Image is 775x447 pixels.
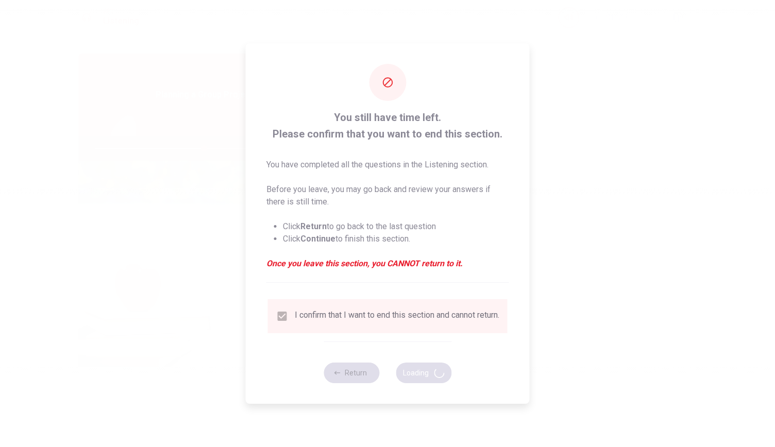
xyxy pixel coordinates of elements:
[396,363,451,383] button: Loading
[300,221,327,231] strong: Return
[283,233,509,245] li: Click to finish this section.
[266,257,509,270] em: Once you leave this section, you CANNOT return to it.
[295,310,499,322] div: I confirm that I want to end this section and cannot return.
[266,159,509,171] p: You have completed all the questions in the Listening section.
[300,234,335,244] strong: Continue
[266,109,509,142] span: You still have time left. Please confirm that you want to end this section.
[266,183,509,208] p: Before you leave, you may go back and review your answers if there is still time.
[324,363,379,383] button: Return
[283,220,509,233] li: Click to go back to the last question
